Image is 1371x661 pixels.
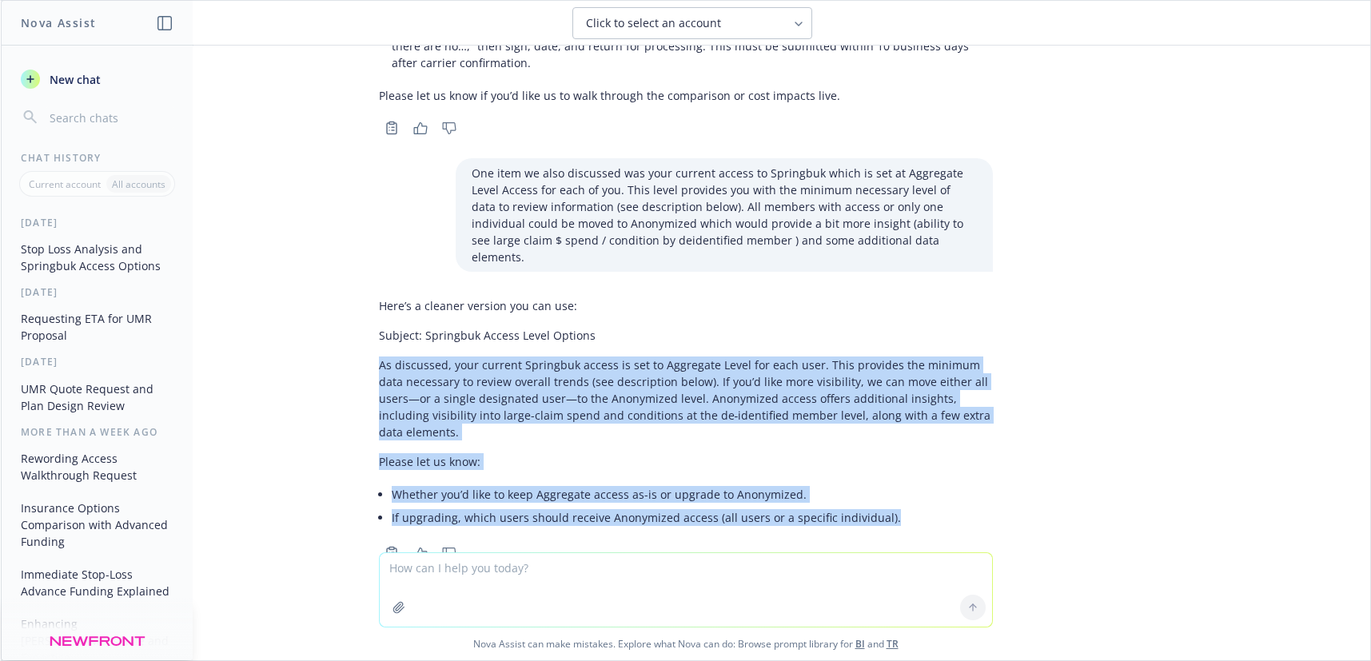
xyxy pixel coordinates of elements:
[14,65,180,94] button: New chat
[2,216,193,229] div: [DATE]
[46,106,173,129] input: Search chats
[29,177,101,191] p: Current account
[472,165,977,265] p: One item we also discussed was your current access to Springbuk which is set at Aggregate Level A...
[436,542,462,564] button: Thumbs down
[379,87,993,104] p: Please let us know if you’d like us to walk through the comparison or cost impacts live.
[14,376,180,419] button: UMR Quote Request and Plan Design Review
[14,445,180,488] button: Rewording Access Walkthrough Request
[436,117,462,139] button: Thumbs down
[14,305,180,348] button: Requesting ETA for UMR Proposal
[14,495,180,555] button: Insurance Options Comparison with Advanced Funding
[392,18,993,74] li: As all known claimants have been disclosed, please check the box on Page 2 that reads “Please che...
[2,151,193,165] div: Chat History
[2,355,193,368] div: [DATE]
[572,7,812,39] button: Click to select an account
[887,637,899,651] a: TR
[2,425,193,439] div: More than a week ago
[7,627,1364,660] span: Nova Assist can make mistakes. Explore what Nova can do: Browse prompt library for and
[385,121,399,135] svg: Copy to clipboard
[379,453,993,470] p: Please let us know:
[14,561,180,604] button: Immediate Stop-Loss Advance Funding Explained
[392,506,993,529] li: If upgrading, which users should receive Anonymized access (all users or a specific individual).
[855,637,865,651] a: BI
[379,297,993,314] p: Here’s a cleaner version you can use:
[112,177,165,191] p: All accounts
[2,285,193,299] div: [DATE]
[586,15,721,31] span: Click to select an account
[379,356,993,440] p: As discussed, your current Springbuk access is set to Aggregate Level for each user. This provide...
[385,546,399,560] svg: Copy to clipboard
[46,71,101,88] span: New chat
[379,327,993,344] p: Subject: Springbuk Access Level Options
[392,483,993,506] li: Whether you’d like to keep Aggregate access as-is or upgrade to Anonymized.
[21,14,96,31] h1: Nova Assist
[14,236,180,279] button: Stop Loss Analysis and Springbuk Access Options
